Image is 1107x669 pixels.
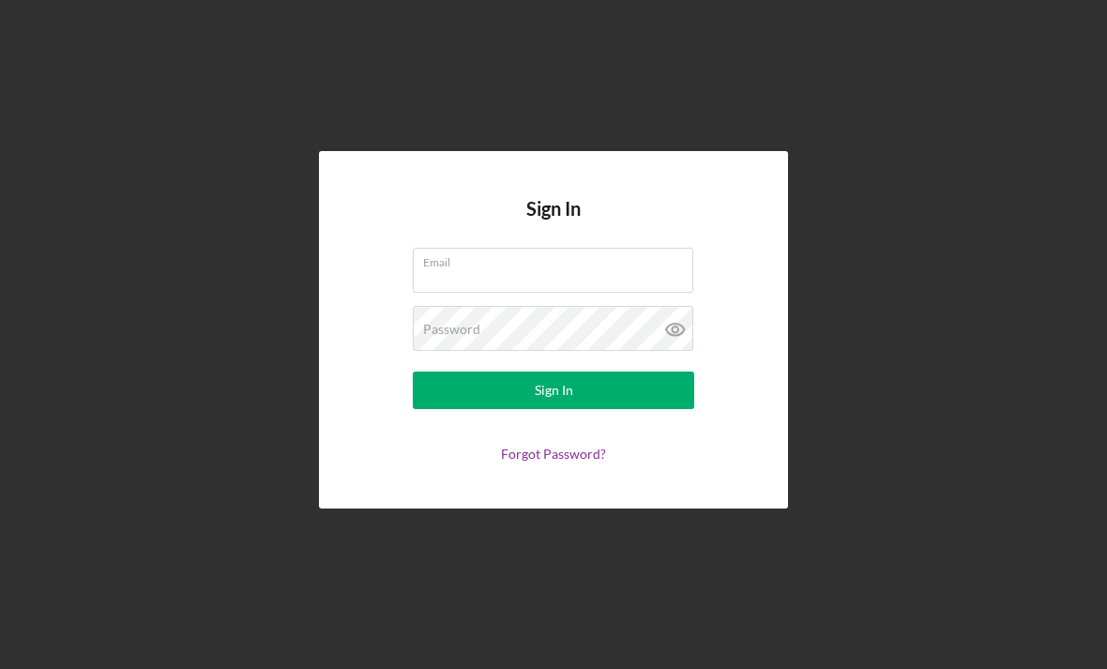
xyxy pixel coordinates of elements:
h4: Sign In [526,198,581,248]
button: Sign In [413,372,694,409]
label: Password [423,322,480,337]
a: Forgot Password? [501,446,606,462]
label: Email [423,249,693,269]
div: Sign In [535,372,573,409]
